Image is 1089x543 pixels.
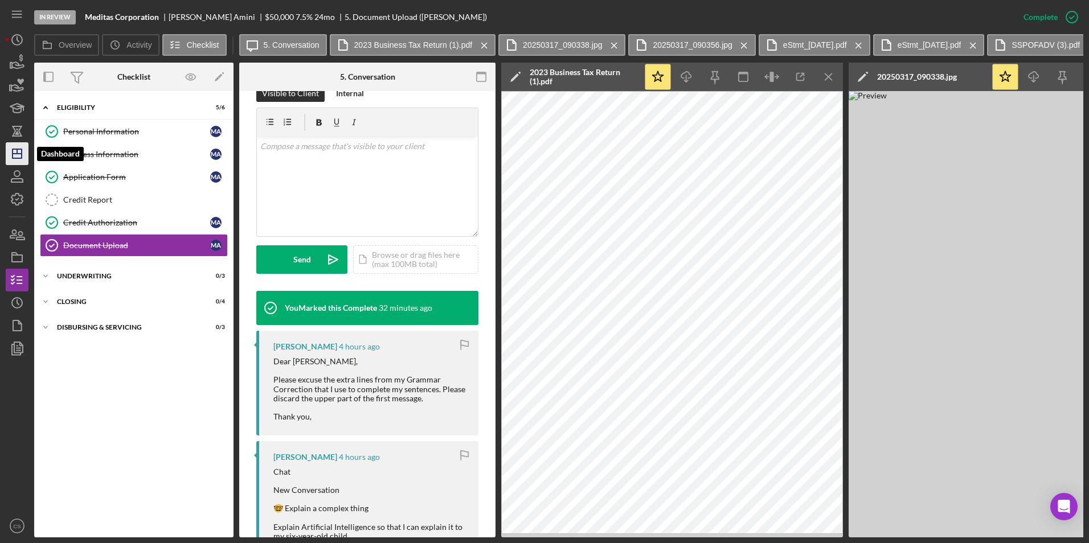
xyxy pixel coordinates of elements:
[40,166,228,188] a: Application FormMA
[117,72,150,81] div: Checklist
[877,72,957,81] div: 20250317_090338.jpg
[239,34,327,56] button: 5. Conversation
[210,126,222,137] div: M A
[523,40,602,50] label: 20250317_090338.jpg
[57,324,196,331] div: Disbursing & Servicing
[40,211,228,234] a: Credit AuthorizationMA
[57,298,196,305] div: Closing
[63,195,227,204] div: Credit Report
[162,34,227,56] button: Checklist
[57,104,196,111] div: Eligibility
[379,303,432,312] time: 2025-09-23 21:26
[653,40,732,50] label: 20250317_090356.jpg
[204,104,225,111] div: 5 / 6
[63,241,210,250] div: Document Upload
[530,68,638,86] div: 2023 Business Tax Return (1).pdf
[1012,6,1083,28] button: Complete
[40,234,228,257] a: Document UploadMA
[273,342,337,351] div: [PERSON_NAME]
[628,34,755,56] button: 20250317_090356.jpg
[1050,493,1078,520] div: Open Intercom Messenger
[210,171,222,183] div: M A
[13,523,21,529] text: CS
[57,273,196,279] div: Underwriting
[204,324,225,331] div: 0 / 3
[169,13,265,22] div: [PERSON_NAME] Amini
[783,40,847,50] label: eStmt_[DATE].pdf
[345,13,487,22] div: 5. Document Upload ([PERSON_NAME])
[34,10,76,24] div: In Review
[63,127,210,136] div: Personal Information
[40,143,228,166] a: Business InformationMA
[1024,6,1058,28] div: Complete
[210,149,222,160] div: M A
[314,13,335,22] div: 24 mo
[256,245,347,274] button: Send
[296,13,313,22] div: 7.5 %
[873,34,985,56] button: eStmt_[DATE].pdf
[210,240,222,251] div: M A
[898,40,961,50] label: eStmt_[DATE].pdf
[273,452,337,462] div: [PERSON_NAME]
[330,85,370,102] button: Internal
[6,515,28,537] button: CS
[1012,40,1080,50] label: SSPOFADV (3).pdf
[210,217,222,228] div: M A
[34,34,99,56] button: Overview
[40,120,228,143] a: Personal InformationMA
[330,34,496,56] button: 2023 Business Tax Return (1).pdf
[256,85,325,102] button: Visible to Client
[354,40,473,50] label: 2023 Business Tax Return (1).pdf
[264,40,320,50] label: 5. Conversation
[63,218,210,227] div: Credit Authorization
[85,13,159,22] b: Meditas Corporation
[126,40,152,50] label: Activity
[293,245,311,274] div: Send
[204,273,225,279] div: 0 / 3
[63,172,210,182] div: Application Form
[59,40,92,50] label: Overview
[339,452,380,462] time: 2025-09-23 17:45
[102,34,159,56] button: Activity
[265,12,294,22] span: $50,000
[262,85,319,102] div: Visible to Client
[759,34,870,56] button: eStmt_[DATE].pdf
[285,303,377,312] div: You Marked this Complete
[40,188,228,211] a: Credit Report
[340,72,395,81] div: 5. Conversation
[498,34,625,56] button: 20250317_090338.jpg
[336,85,364,102] div: Internal
[187,40,219,50] label: Checklist
[63,150,210,159] div: Business Information
[339,342,380,351] time: 2025-09-23 17:51
[204,298,225,305] div: 0 / 4
[273,357,467,421] div: Dear [PERSON_NAME], Please excuse the extra lines from my Grammar Correction that I use to comple...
